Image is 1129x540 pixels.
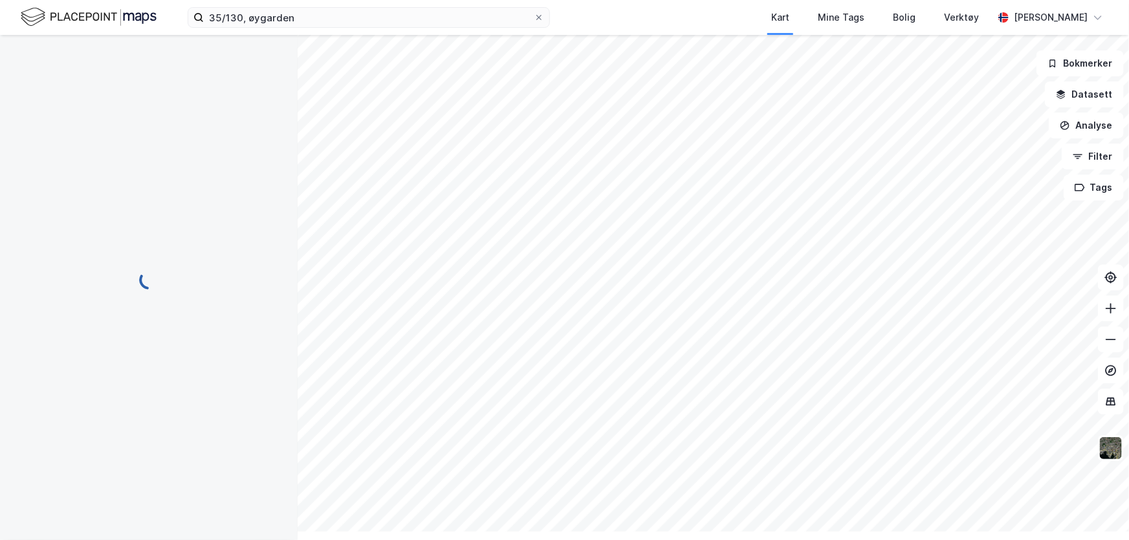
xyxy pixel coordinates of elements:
[944,10,979,25] div: Verktøy
[1064,175,1124,200] button: Tags
[204,8,534,27] input: Søk på adresse, matrikkel, gårdeiere, leietakere eller personer
[818,10,864,25] div: Mine Tags
[1099,436,1123,460] img: 9k=
[771,10,789,25] div: Kart
[1036,50,1124,76] button: Bokmerker
[1064,478,1129,540] iframe: Chat Widget
[893,10,915,25] div: Bolig
[1062,144,1124,169] button: Filter
[1045,81,1124,107] button: Datasett
[1064,478,1129,540] div: Kontrollprogram for chat
[1049,113,1124,138] button: Analyse
[21,6,157,28] img: logo.f888ab2527a4732fd821a326f86c7f29.svg
[1014,10,1088,25] div: [PERSON_NAME]
[138,270,159,290] img: spinner.a6d8c91a73a9ac5275cf975e30b51cfb.svg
